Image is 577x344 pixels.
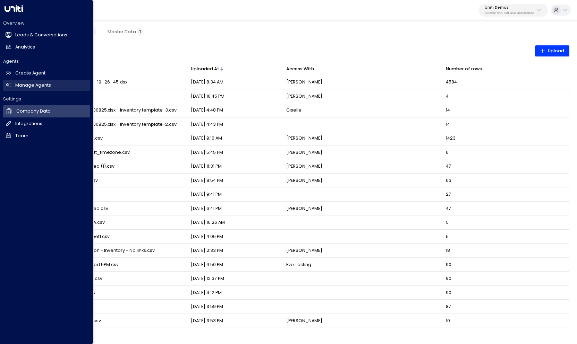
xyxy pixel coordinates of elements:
h2: Integrations [15,121,42,127]
p: Giselle [286,107,302,113]
p: [DATE] 9:10 AM [191,135,222,141]
p: [PERSON_NAME] [286,149,322,156]
h2: Agents [3,58,90,64]
span: 47 [446,205,451,212]
span: 10 [446,318,450,324]
p: [DATE] 2:33 PM [191,247,223,254]
span: 14 [446,107,450,113]
span: 4584 [446,79,457,85]
p: [PERSON_NAME] [286,163,322,169]
p: [DATE] 6:41 PM [191,205,222,212]
a: Integrations [3,118,90,130]
p: [PERSON_NAME] [286,135,322,141]
span: 87 [446,303,451,310]
p: [DATE] 4:12 PM [191,290,222,296]
button: Uniti Demos4c025b01-9fa0-46ff-ab3a-a620b886896e [478,4,548,17]
div: Uploaded At [191,65,277,73]
p: [DATE] 3:53 PM [191,318,223,324]
a: Manage Agents [3,80,90,91]
span: StorageKingAU_inventory_100825.xlsx - Inventory template-2.csv [31,121,177,127]
p: [PERSON_NAME] [286,79,322,85]
span: 18 [446,247,450,254]
span: 27 [446,191,451,197]
p: [PERSON_NAME] [286,205,322,212]
h2: Manage Agents [15,82,51,89]
p: [DATE] 9:41 PM [191,191,222,197]
span: 5 [446,233,449,240]
h2: Create Agent [15,70,45,77]
h2: Settings [3,96,90,102]
p: [PERSON_NAME] [286,177,322,184]
div: Access With [286,65,436,73]
a: Leads & Conversations [3,29,90,41]
div: Number of rows [446,65,482,73]
span: Upload [540,47,564,55]
a: Team [3,130,90,142]
span: Master Data [108,29,143,35]
span: 63 [446,177,451,184]
span: 90 [446,290,451,296]
h2: Company Data [16,108,51,115]
p: [DATE] 10:45 PM [191,93,224,99]
p: [DATE] 4:50 PM [191,262,223,268]
p: [DATE] 4:48 PM [191,107,223,113]
span: StorageKingAU_inventory_100825.xlsx - Inventory template-3.csv [31,107,177,113]
span: 90 [446,275,451,282]
span: 5 [446,219,449,226]
div: Number of rows [446,65,565,73]
span: 4 [446,93,449,99]
span: 14 [446,121,450,127]
div: File Name [31,65,181,73]
h2: Analytics [15,44,35,51]
div: Uploaded At [191,65,219,73]
span: 1423 [446,135,456,141]
h2: Leads & Conversations [15,32,67,38]
p: [PERSON_NAME] [286,247,322,254]
button: Upload [535,45,569,56]
p: [DATE] 12:37 PM [191,275,224,282]
p: Eve Testing [286,262,311,268]
a: Create Agent [3,68,90,79]
span: 6 [446,149,449,156]
p: [PERSON_NAME] [286,318,322,324]
p: [DATE] 3:59 PM [191,303,223,310]
p: 4c025b01-9fa0-46ff-ab3a-a620b886896e [485,12,535,15]
span: 47 [446,163,451,169]
p: [DATE] 9:54 PM [191,177,223,184]
p: [DATE] 4:06 PM [191,233,223,240]
p: [DATE] 8:34 AM [191,79,223,85]
p: Uniti Demos [485,6,535,10]
p: [DATE] 5:45 PM [191,149,223,156]
p: [DATE] 10:26 AM [191,219,225,226]
p: [DATE] 11:31 PM [191,163,222,169]
p: [DATE] 4:43 PM [191,121,223,127]
a: Analytics [3,42,90,53]
h2: Overview [3,20,90,26]
h2: Team [15,133,28,139]
span: 90 [446,262,451,268]
p: [PERSON_NAME] [286,93,322,99]
a: Company Data [3,105,90,117]
span: 1 [137,28,143,36]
